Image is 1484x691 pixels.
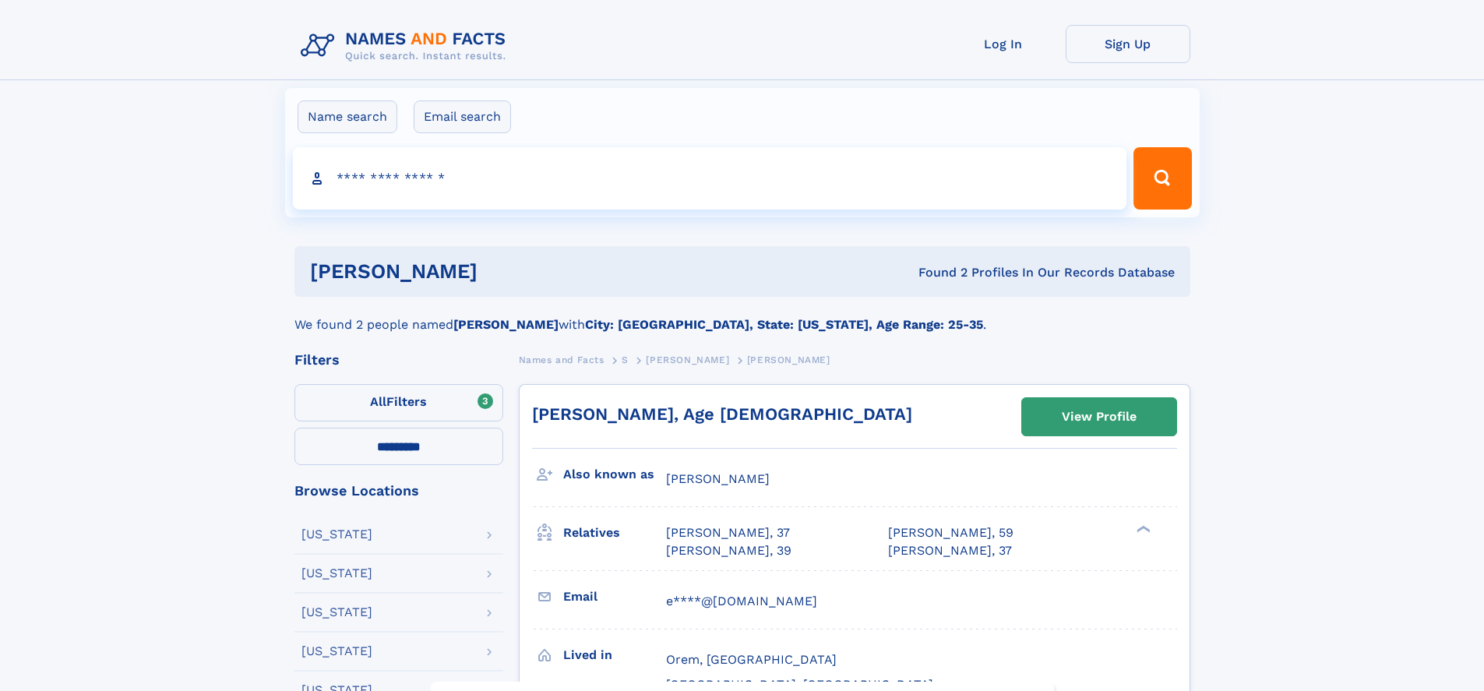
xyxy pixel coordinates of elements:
[453,317,559,332] b: [PERSON_NAME]
[294,384,503,421] label: Filters
[301,606,372,619] div: [US_STATE]
[646,350,729,369] a: [PERSON_NAME]
[585,317,983,332] b: City: [GEOGRAPHIC_DATA], State: [US_STATE], Age Range: 25-35
[532,404,912,424] a: [PERSON_NAME], Age [DEMOGRAPHIC_DATA]
[1022,398,1176,435] a: View Profile
[301,645,372,658] div: [US_STATE]
[294,297,1190,334] div: We found 2 people named with .
[666,471,770,486] span: [PERSON_NAME]
[563,583,666,610] h3: Email
[301,528,372,541] div: [US_STATE]
[370,394,386,409] span: All
[298,100,397,133] label: Name search
[622,354,629,365] span: S
[301,567,372,580] div: [US_STATE]
[1133,524,1151,534] div: ❯
[294,484,503,498] div: Browse Locations
[294,25,519,67] img: Logo Names and Facts
[563,461,666,488] h3: Also known as
[1066,25,1190,63] a: Sign Up
[1062,399,1137,435] div: View Profile
[622,350,629,369] a: S
[941,25,1066,63] a: Log In
[294,353,503,367] div: Filters
[293,147,1127,210] input: search input
[563,642,666,668] h3: Lived in
[310,262,698,281] h1: [PERSON_NAME]
[1133,147,1191,210] button: Search Button
[888,524,1013,541] a: [PERSON_NAME], 59
[666,524,790,541] a: [PERSON_NAME], 37
[888,542,1012,559] a: [PERSON_NAME], 37
[414,100,511,133] label: Email search
[563,520,666,546] h3: Relatives
[646,354,729,365] span: [PERSON_NAME]
[666,542,791,559] a: [PERSON_NAME], 39
[698,264,1175,281] div: Found 2 Profiles In Our Records Database
[519,350,605,369] a: Names and Facts
[666,652,837,667] span: Orem, [GEOGRAPHIC_DATA]
[747,354,830,365] span: [PERSON_NAME]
